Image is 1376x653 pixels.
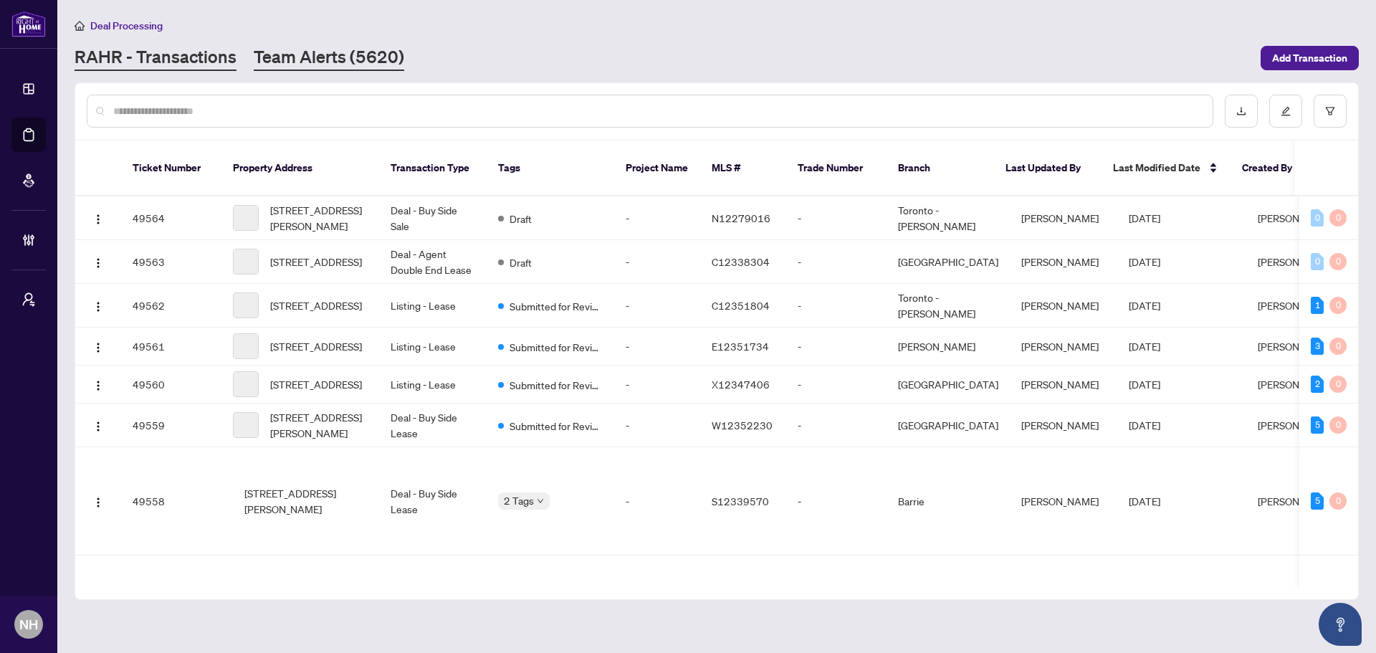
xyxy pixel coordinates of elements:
[510,418,603,434] span: Submitted for Review
[379,196,487,240] td: Deal - Buy Side Sale
[1311,376,1324,393] div: 2
[379,284,487,328] td: Listing - Lease
[1129,495,1160,507] span: [DATE]
[510,298,603,314] span: Submitted for Review
[1010,284,1117,328] td: [PERSON_NAME]
[1225,95,1258,128] button: download
[614,196,700,240] td: -
[75,45,236,71] a: RAHR - Transactions
[92,257,104,269] img: Logo
[11,11,46,37] img: logo
[504,492,534,509] span: 2 Tags
[1129,211,1160,224] span: [DATE]
[786,140,887,196] th: Trade Number
[786,240,887,284] td: -
[510,211,532,227] span: Draft
[786,196,887,240] td: -
[1311,209,1324,227] div: 0
[487,140,614,196] th: Tags
[510,377,603,393] span: Submitted for Review
[1258,419,1335,432] span: [PERSON_NAME]
[92,380,104,391] img: Logo
[712,378,770,391] span: X12347406
[786,447,887,556] td: -
[537,497,544,505] span: down
[221,140,379,196] th: Property Address
[887,404,1010,447] td: [GEOGRAPHIC_DATA]
[121,240,221,284] td: 49563
[887,284,1010,328] td: Toronto - [PERSON_NAME]
[379,404,487,447] td: Deal - Buy Side Lease
[92,301,104,313] img: Logo
[712,211,770,224] span: N12279016
[1258,340,1335,353] span: [PERSON_NAME]
[1311,416,1324,434] div: 5
[121,284,221,328] td: 49562
[1311,297,1324,314] div: 1
[614,284,700,328] td: -
[270,409,368,441] span: [STREET_ADDRESS][PERSON_NAME]
[270,376,362,392] span: [STREET_ADDRESS]
[614,240,700,284] td: -
[712,299,770,312] span: C12351804
[379,240,487,284] td: Deal - Agent Double End Lease
[712,419,773,432] span: W12352230
[270,338,362,354] span: [STREET_ADDRESS]
[270,254,362,270] span: [STREET_ADDRESS]
[87,490,110,513] button: Logo
[21,292,36,307] span: user-switch
[379,447,487,556] td: Deal - Buy Side Lease
[1261,46,1359,70] button: Add Transaction
[1311,253,1324,270] div: 0
[712,255,770,268] span: C12338304
[254,45,404,71] a: Team Alerts (5620)
[92,421,104,432] img: Logo
[1010,328,1117,366] td: [PERSON_NAME]
[1281,106,1291,116] span: edit
[87,335,110,358] button: Logo
[1129,340,1160,353] span: [DATE]
[75,21,85,31] span: home
[614,404,700,447] td: -
[1329,492,1347,510] div: 0
[1010,196,1117,240] td: [PERSON_NAME]
[1258,378,1335,391] span: [PERSON_NAME]
[1258,211,1335,224] span: [PERSON_NAME]
[379,328,487,366] td: Listing - Lease
[614,328,700,366] td: -
[1311,492,1324,510] div: 5
[1129,255,1160,268] span: [DATE]
[1258,495,1335,507] span: [PERSON_NAME]
[87,414,110,437] button: Logo
[1258,255,1335,268] span: [PERSON_NAME]
[1102,140,1231,196] th: Last Modified Date
[1329,416,1347,434] div: 0
[887,240,1010,284] td: [GEOGRAPHIC_DATA]
[1325,106,1335,116] span: filter
[90,19,163,32] span: Deal Processing
[786,328,887,366] td: -
[121,328,221,366] td: 49561
[87,373,110,396] button: Logo
[1319,603,1362,646] button: Open asap
[887,366,1010,404] td: [GEOGRAPHIC_DATA]
[87,294,110,317] button: Logo
[1269,95,1302,128] button: edit
[270,297,362,313] span: [STREET_ADDRESS]
[1129,419,1160,432] span: [DATE]
[712,495,769,507] span: S12339570
[121,447,221,556] td: 49558
[887,447,1010,556] td: Barrie
[1329,253,1347,270] div: 0
[1010,404,1117,447] td: [PERSON_NAME]
[1010,240,1117,284] td: [PERSON_NAME]
[510,254,532,270] span: Draft
[92,497,104,508] img: Logo
[87,250,110,273] button: Logo
[887,196,1010,240] td: Toronto - [PERSON_NAME]
[244,485,368,517] span: [STREET_ADDRESS][PERSON_NAME]
[1010,366,1117,404] td: [PERSON_NAME]
[1314,95,1347,128] button: filter
[614,447,700,556] td: -
[1329,338,1347,355] div: 0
